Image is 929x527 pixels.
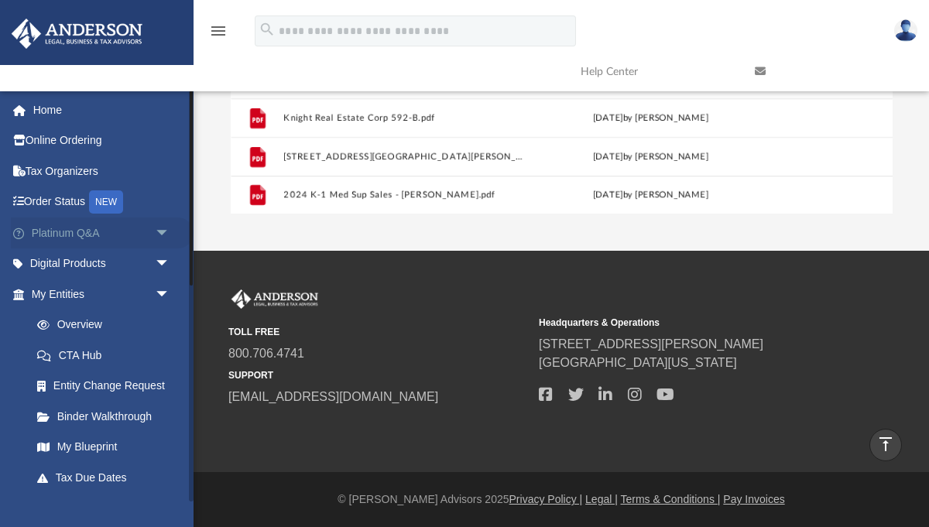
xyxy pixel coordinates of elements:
[209,29,228,40] a: menu
[22,401,194,432] a: Binder Walkthrough
[283,151,523,161] button: [STREET_ADDRESS][GEOGRAPHIC_DATA][PERSON_NAME]pdf
[194,491,929,508] div: © [PERSON_NAME] Advisors 2025
[11,156,194,187] a: Tax Organizers
[11,94,194,125] a: Home
[22,310,194,340] a: Overview
[585,493,618,505] a: Legal |
[155,279,186,310] span: arrow_drop_down
[11,187,194,218] a: Order StatusNEW
[209,22,228,40] i: menu
[228,325,528,339] small: TOLL FREE
[539,356,737,369] a: [GEOGRAPHIC_DATA][US_STATE]
[11,279,194,310] a: My Entitiesarrow_drop_down
[22,432,186,463] a: My Blueprint
[530,188,770,202] div: [DATE] by [PERSON_NAME]
[894,19,917,42] img: User Pic
[11,125,194,156] a: Online Ordering
[22,462,194,493] a: Tax Due Dates
[869,429,902,461] a: vertical_align_top
[11,217,194,248] a: Platinum Q&Aarrow_drop_down
[228,368,528,382] small: SUPPORT
[22,371,194,402] a: Entity Change Request
[530,111,770,125] div: [DATE] by [PERSON_NAME]
[259,21,276,38] i: search
[723,493,784,505] a: Pay Invoices
[283,112,523,122] button: Knight Real Estate Corp 592-B.pdf
[155,248,186,280] span: arrow_drop_down
[155,493,186,525] span: arrow_drop_down
[11,248,194,279] a: Digital Productsarrow_drop_down
[539,316,838,330] small: Headquarters & Operations
[228,289,321,310] img: Anderson Advisors Platinum Portal
[539,337,763,351] a: [STREET_ADDRESS][PERSON_NAME]
[530,149,770,163] div: [DATE] by [PERSON_NAME]
[228,390,438,403] a: [EMAIL_ADDRESS][DOMAIN_NAME]
[11,493,186,524] a: My Anderson Teamarrow_drop_down
[155,217,186,249] span: arrow_drop_down
[569,41,743,102] a: Help Center
[7,19,147,49] img: Anderson Advisors Platinum Portal
[621,493,721,505] a: Terms & Conditions |
[22,340,194,371] a: CTA Hub
[876,435,895,453] i: vertical_align_top
[509,493,583,505] a: Privacy Policy |
[89,190,123,214] div: NEW
[228,347,304,360] a: 800.706.4741
[283,190,523,200] button: 2024 K-1 Med Sup Sales - [PERSON_NAME].pdf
